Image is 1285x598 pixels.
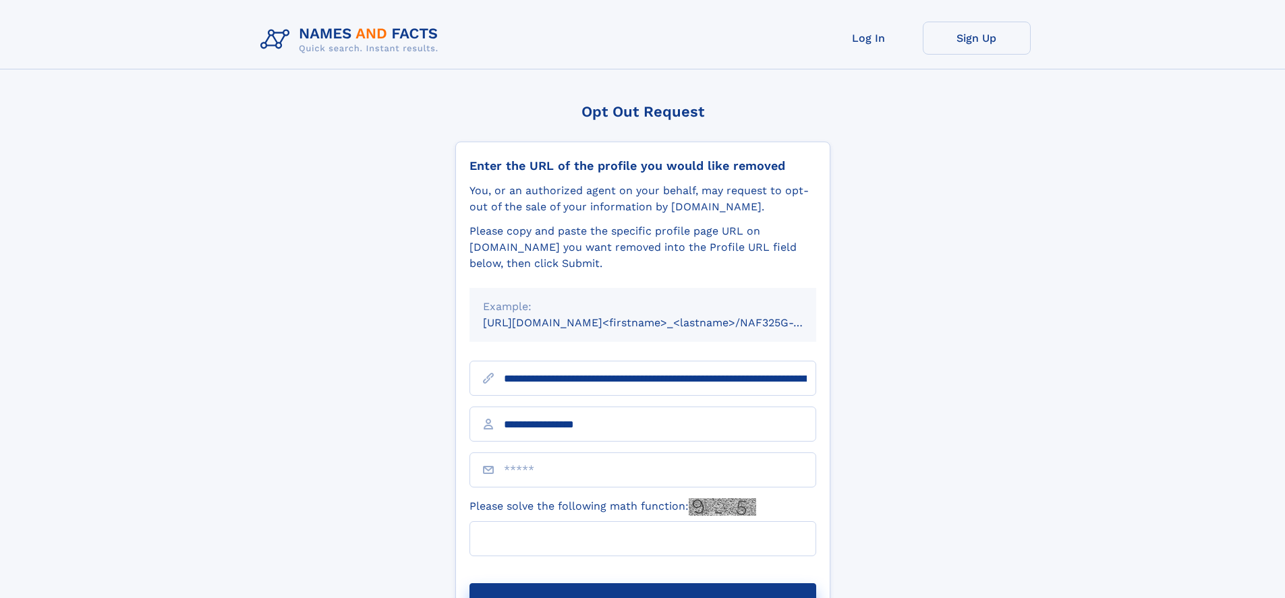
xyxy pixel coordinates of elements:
div: Enter the URL of the profile you would like removed [469,158,816,173]
div: Opt Out Request [455,103,830,120]
a: Sign Up [923,22,1031,55]
div: Example: [483,299,803,315]
a: Log In [815,22,923,55]
div: You, or an authorized agent on your behalf, may request to opt-out of the sale of your informatio... [469,183,816,215]
label: Please solve the following math function: [469,498,756,516]
img: Logo Names and Facts [255,22,449,58]
small: [URL][DOMAIN_NAME]<firstname>_<lastname>/NAF325G-xxxxxxxx [483,316,842,329]
div: Please copy and paste the specific profile page URL on [DOMAIN_NAME] you want removed into the Pr... [469,223,816,272]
